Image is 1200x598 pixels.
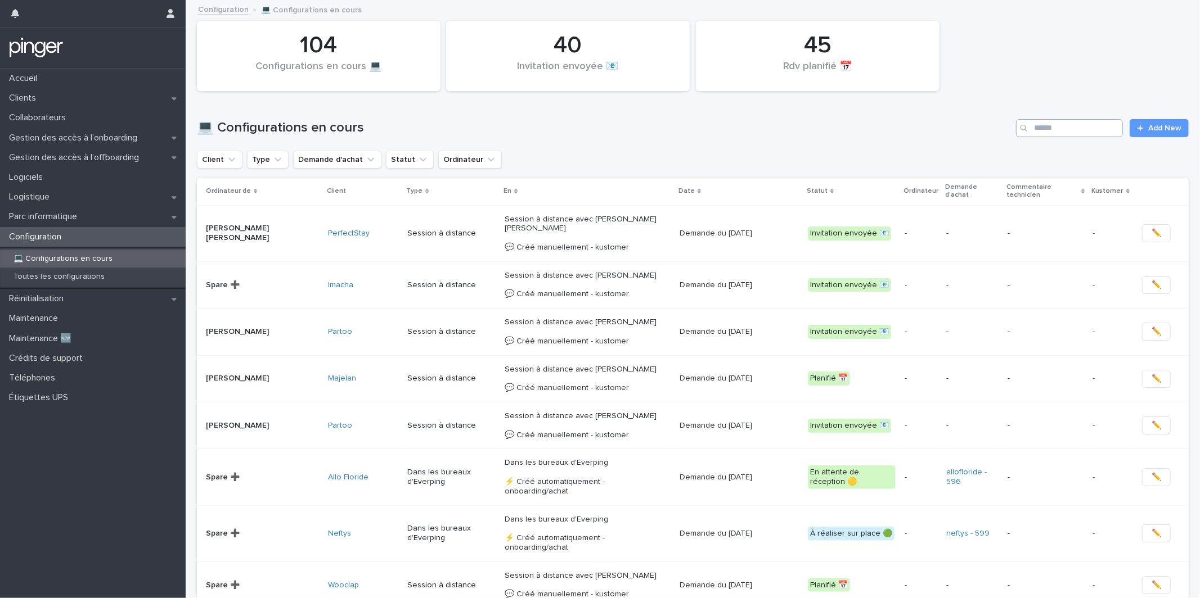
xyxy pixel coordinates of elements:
tr: Spare ➕Allo Floride Dans les bureaux d'EverpingDans les bureaux d'Everping ⚡ Créé automatiquement... [197,449,1189,505]
p: [PERSON_NAME] [206,327,319,337]
button: ✏️ [1142,576,1171,594]
p: Ordinateur [904,185,938,197]
div: Invitation envoyée 📧 [465,61,671,84]
button: ✏️ [1142,276,1171,294]
h1: 💻 Configurations en cours [197,120,1012,136]
a: PerfectStay [328,229,370,238]
p: - [1093,527,1098,538]
div: Invitation envoyée 📧 [808,278,891,292]
p: Téléphones [5,373,64,383]
p: Session à distance [407,581,496,590]
div: Rdv planifié 📅 [715,61,920,84]
p: Demande d'achat [945,181,1000,202]
a: Partoo [328,327,352,337]
a: neftys - 599 [946,529,990,538]
p: - [905,529,937,538]
a: Configuration [198,2,249,15]
button: ✏️ [1142,524,1171,542]
p: Parc informatique [5,211,86,222]
p: Session à distance [407,280,496,290]
p: - [905,421,937,431]
span: ✏️ [1152,326,1161,337]
button: Type [247,151,289,169]
span: ✏️ [1152,579,1161,591]
p: Étiquettes UPS [5,392,77,403]
a: Wooclap [328,581,359,590]
p: - [905,229,937,238]
span: ✏️ [1152,373,1161,384]
div: Invitation envoyée 📧 [808,226,891,241]
span: Add New [1148,124,1181,132]
a: Allo Floride [328,473,368,482]
p: Date [678,185,695,197]
button: ✏️ [1142,224,1171,242]
p: Client [327,185,346,197]
p: Demande du [DATE] [680,327,799,337]
p: Réinitialisation [5,293,73,304]
a: Majelan [328,374,356,383]
p: Session à distance [407,327,496,337]
p: Session à distance avec [PERSON_NAME] 💬 Créé manuellement - kustomer [505,411,671,440]
span: ✏️ [1152,472,1161,483]
p: - [1093,470,1098,482]
p: - [1008,473,1084,482]
a: allofloride - 596 [946,468,999,487]
div: Configurations en cours 💻 [216,61,421,84]
button: Demande d'achat [293,151,381,169]
p: Spare ➕ [206,473,319,482]
p: - [946,374,999,383]
p: - [1093,578,1098,590]
p: Demande du [DATE] [680,229,799,238]
p: [PERSON_NAME] [PERSON_NAME] [206,224,319,243]
p: - [905,280,937,290]
span: ✏️ [1152,420,1161,431]
div: 40 [465,31,671,60]
p: Dans les bureaux d'Everping [407,468,496,487]
tr: Spare ➕Imacha Session à distanceSession à distance avec [PERSON_NAME] 💬 Créé manuellement - kusto... [197,261,1189,308]
p: - [905,473,937,482]
p: Session à distance [407,421,496,431]
p: Logiciels [5,172,52,183]
a: Neftys [328,529,351,538]
p: [PERSON_NAME] [206,374,319,383]
div: Search [1016,119,1123,137]
p: 💻 Configurations en cours [5,254,122,264]
img: mTgBEunGTSyRkCgitkcU [9,37,64,59]
p: Session à distance [407,229,496,238]
p: Collaborateurs [5,112,75,123]
p: Clients [5,93,45,103]
p: Spare ➕ [206,280,319,290]
div: 45 [715,31,920,60]
tr: [PERSON_NAME]Partoo Session à distanceSession à distance avec [PERSON_NAME] 💬 Créé manuellement -... [197,402,1189,448]
p: Gestion des accès à l’offboarding [5,152,148,163]
p: Maintenance [5,313,67,324]
p: - [1093,278,1098,290]
p: - [1093,325,1098,337]
p: 💻 Configurations en cours [261,3,362,15]
p: - [905,327,937,337]
p: Statut [807,185,828,197]
p: [PERSON_NAME] [206,421,319,431]
p: - [905,581,937,590]
p: Gestion des accès à l’onboarding [5,133,146,143]
p: - [946,327,999,337]
div: 104 [216,31,421,60]
p: - [1008,374,1084,383]
p: Accueil [5,73,46,84]
p: - [1008,581,1084,590]
p: - [1093,226,1098,238]
p: Demande du [DATE] [680,280,799,290]
p: Spare ➕ [206,529,319,538]
p: - [1008,529,1084,538]
button: ✏️ [1142,416,1171,434]
p: - [946,229,999,238]
p: Demande du [DATE] [680,374,799,383]
p: Maintenance 🆕 [5,333,80,344]
p: - [946,581,999,590]
p: Demande du [DATE] [680,529,799,538]
p: Session à distance avec [PERSON_NAME] [PERSON_NAME] 💬 Créé manuellement - kustomer [505,215,671,252]
tr: Spare ➕Neftys Dans les bureaux d'EverpingDans les bureaux d'Everping ⚡ Créé automatiquement - onb... [197,505,1189,561]
div: Invitation envoyée 📧 [808,325,891,339]
tr: [PERSON_NAME]Partoo Session à distanceSession à distance avec [PERSON_NAME] 💬 Créé manuellement -... [197,309,1189,355]
p: Type [406,185,423,197]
